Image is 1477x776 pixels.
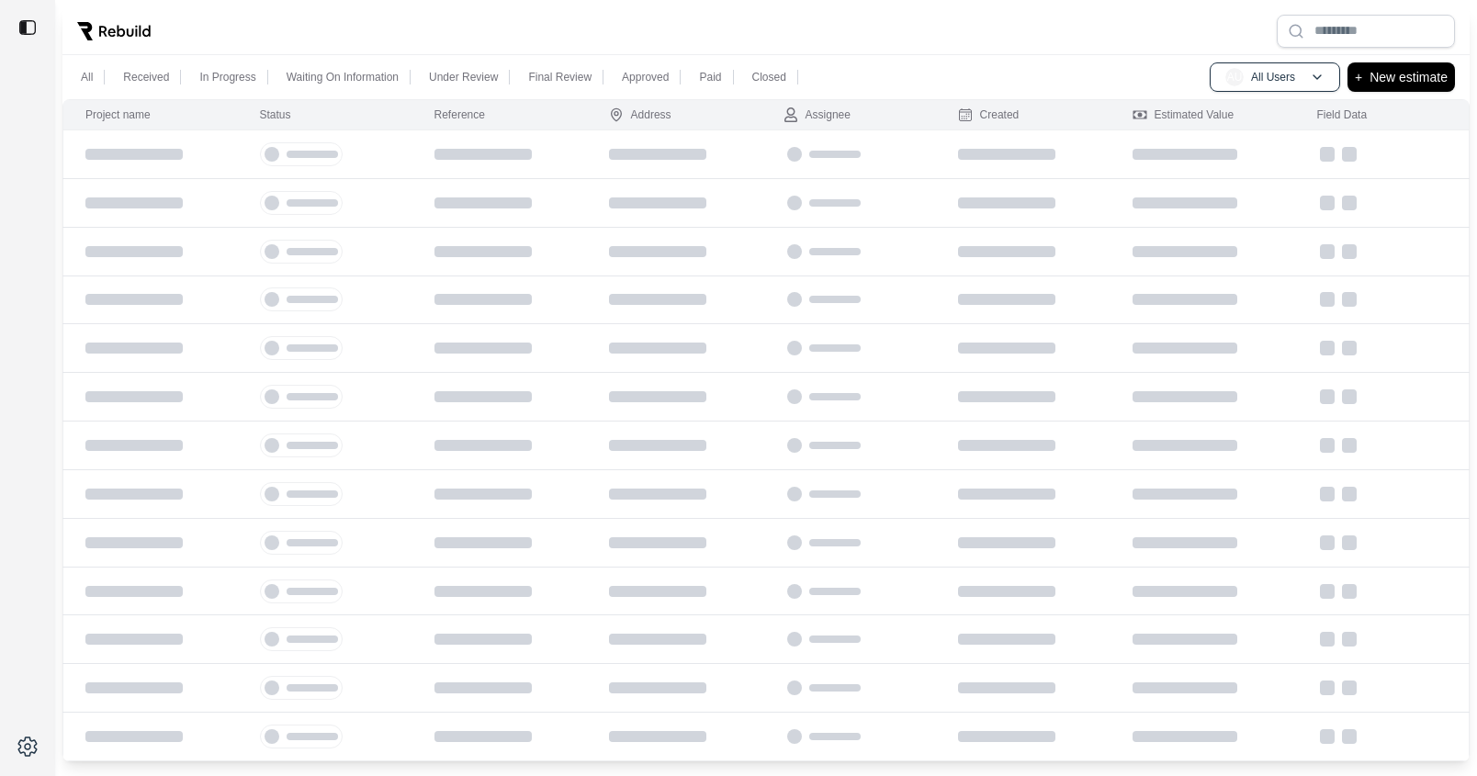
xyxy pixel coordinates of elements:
img: Rebuild [77,22,151,40]
p: New estimate [1370,66,1448,88]
p: Closed [752,70,786,84]
div: Field Data [1316,107,1367,122]
p: Under Review [429,70,498,84]
p: All Users [1251,70,1295,84]
p: In Progress [199,70,255,84]
div: Estimated Value [1133,107,1235,122]
p: Received [123,70,169,84]
div: Address [609,107,671,122]
div: Reference [434,107,485,122]
p: All [81,70,93,84]
img: toggle sidebar [18,18,37,37]
div: Assignee [784,107,851,122]
p: Final Review [528,70,592,84]
p: Waiting On Information [287,70,399,84]
button: AUAll Users [1210,62,1340,92]
p: Paid [699,70,721,84]
p: + [1355,66,1362,88]
div: Status [260,107,291,122]
button: +New estimate [1347,62,1455,92]
span: AU [1225,68,1244,86]
div: Project name [85,107,151,122]
p: Approved [622,70,669,84]
div: Created [958,107,1020,122]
